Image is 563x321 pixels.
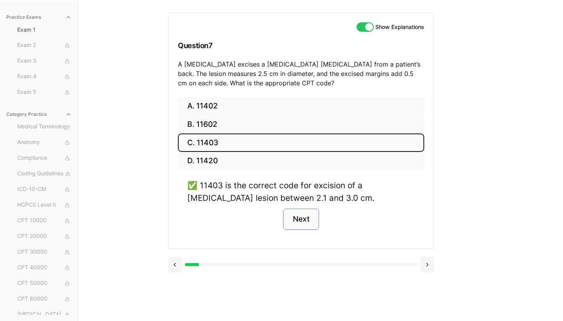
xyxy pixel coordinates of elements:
span: CPT 30000 [17,248,72,256]
button: Coding Guidelines [14,168,75,180]
button: Anatomy [14,136,75,149]
button: Exam 2 [14,39,75,52]
span: ICD-10-CM [17,185,72,194]
button: [MEDICAL_DATA] [14,308,75,321]
button: Category Practice [3,108,75,121]
h3: Question 7 [178,34,424,57]
span: Compliance [17,154,72,162]
button: Practice Exams [3,11,75,23]
span: Exam 2 [17,41,72,50]
div: ✅ 11403 is the correct code for excision of a [MEDICAL_DATA] lesion between 2.1 and 3.0 cm. [187,179,415,204]
p: A [MEDICAL_DATA] excises a [MEDICAL_DATA] [MEDICAL_DATA] from a patient’s back. The lesion measur... [178,60,424,88]
span: CPT 20000 [17,232,72,241]
span: CPT 10000 [17,216,72,225]
button: Medical Terminology [14,121,75,133]
span: HCPCS Level II [17,201,72,209]
button: Exam 5 [14,86,75,99]
button: Next [283,209,319,230]
button: Exam 1 [14,23,75,36]
button: HCPCS Level II [14,199,75,211]
button: D. 11420 [178,152,424,170]
button: A. 11402 [178,97,424,115]
span: Exam 4 [17,72,72,81]
span: Anatomy [17,138,72,147]
label: Show Explanations [375,24,424,30]
span: Exam 1 [17,26,72,34]
button: Exam 4 [14,70,75,83]
button: CPT 60000 [14,293,75,305]
button: CPT 20000 [14,230,75,243]
span: Exam 5 [17,88,72,97]
button: CPT 30000 [14,246,75,258]
button: CPT 50000 [14,277,75,290]
span: Medical Terminology [17,123,72,131]
span: Exam 3 [17,57,72,65]
button: Compliance [14,152,75,164]
span: Coding Guidelines [17,170,72,178]
span: CPT 60000 [17,295,72,303]
span: CPT 50000 [17,279,72,288]
button: ICD-10-CM [14,183,75,196]
span: CPT 40000 [17,263,72,272]
button: CPT 40000 [14,261,75,274]
span: [MEDICAL_DATA] [17,310,72,319]
button: C. 11403 [178,133,424,152]
button: Exam 3 [14,55,75,67]
button: CPT 10000 [14,215,75,227]
button: B. 11602 [178,115,424,134]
